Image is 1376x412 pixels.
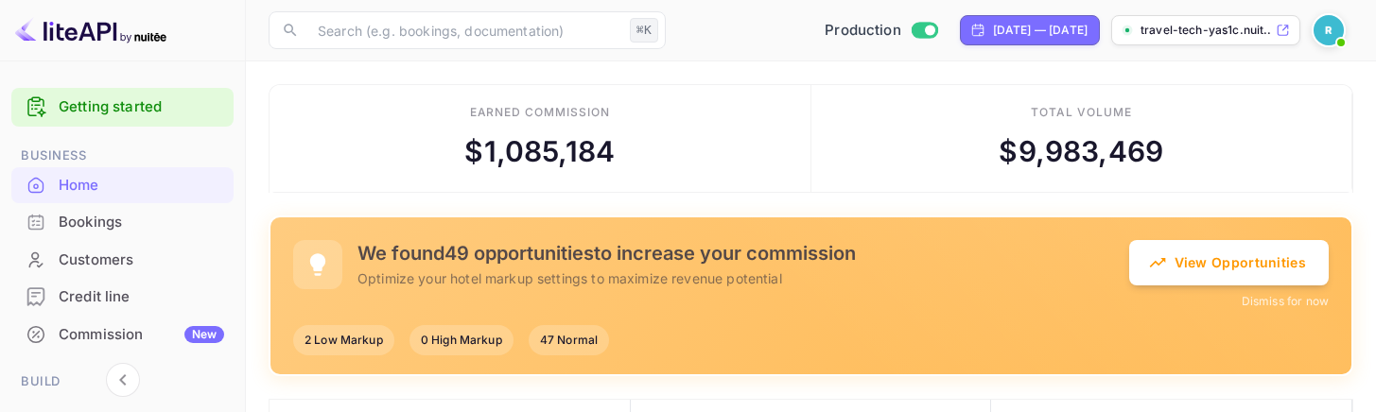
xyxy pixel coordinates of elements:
img: Revolut [1314,15,1344,45]
div: Customers [11,242,234,279]
span: 0 High Markup [409,332,514,349]
div: Home [11,167,234,204]
div: Total volume [1031,104,1132,121]
a: Bookings [11,204,234,239]
span: Build [11,371,234,392]
button: Collapse navigation [106,363,140,397]
span: 47 Normal [529,332,609,349]
span: 2 Low Markup [293,332,394,349]
a: Credit line [11,279,234,314]
div: [DATE] — [DATE] [993,22,1088,39]
a: Customers [11,242,234,277]
div: Earned commission [470,104,610,121]
div: Getting started [11,88,234,127]
a: Getting started [59,96,224,118]
div: Commission [59,324,224,346]
div: Bookings [59,212,224,233]
a: Home [11,167,234,202]
div: Customers [59,249,224,271]
div: CommissionNew [11,317,234,353]
div: Bookings [11,204,234,241]
p: Optimize your hotel markup settings to maximize revenue potential [357,268,1129,288]
div: Credit line [11,279,234,316]
img: LiteAPI logo [15,15,166,45]
button: View Opportunities [1129,240,1329,285]
span: Production [825,20,901,42]
span: Business [11,146,234,166]
div: Switch to Sandbox mode [817,20,945,42]
div: ⌘K [630,18,658,43]
div: Credit line [59,286,224,308]
p: travel-tech-yas1c.nuit... [1141,22,1272,39]
input: Search (e.g. bookings, documentation) [306,11,622,49]
div: $ 9,983,469 [999,130,1163,173]
div: New [184,326,224,343]
div: $ 1,085,184 [464,130,615,173]
h5: We found 49 opportunities to increase your commission [357,242,1129,265]
div: Home [59,175,224,197]
a: CommissionNew [11,317,234,352]
button: Dismiss for now [1242,293,1329,310]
